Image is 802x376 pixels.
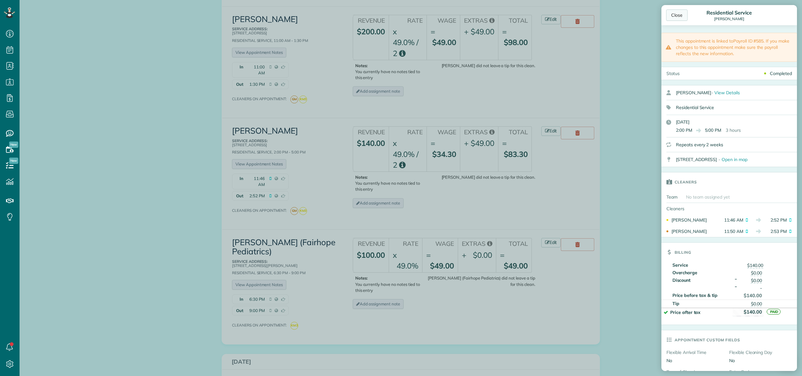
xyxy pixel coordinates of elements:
h3: Cleaners [675,172,697,191]
div: [PERSON_NAME] [671,228,720,234]
span: New [9,158,18,164]
h3: Appointment custom fields [675,330,740,349]
span: 11:50 AM [722,228,743,234]
div: Type of Cleaning [666,369,729,375]
a: Open in map [722,156,752,163]
div: No [729,357,792,364]
div: [DATE] [676,119,792,125]
div: Cleaners [661,203,706,214]
span: New [9,142,18,148]
span: 11:46 AM [722,217,743,223]
span: · [719,157,720,162]
span: No team assigned yet [686,194,730,200]
div: Completed [770,70,792,77]
p: [STREET_ADDRESS] [676,156,717,163]
div: Close [666,9,688,21]
div: Repeats every 2 weeks [676,142,792,148]
span: 2:53 PM [765,228,787,234]
span: · [712,90,713,95]
div: This appointment is linked to . If you make changes to this appointment make sure the payroll ref... [661,33,797,62]
div: Residential Service [705,9,753,16]
h3: Billing [675,243,691,262]
span: 2:52 PM [765,217,787,223]
a: Payroll ID #585 [733,38,764,44]
div: Flexible Cleaning Day [729,349,792,356]
span: 2:00 PM [676,127,692,133]
span: 5:00 PM [705,127,721,133]
div: Status [661,67,685,80]
div: Residential Service [676,101,797,114]
div: Team [661,191,683,203]
span: Open in map [722,157,747,162]
div: [PERSON_NAME] [671,217,720,223]
span: View Details [714,90,740,95]
div: Flexible Arrival Time [666,349,729,356]
div: [PERSON_NAME] [705,17,753,21]
div: [PERSON_NAME] [676,86,797,100]
div: Entry Code [729,369,792,375]
small: 3 hours [726,127,741,133]
div: No [666,357,729,364]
